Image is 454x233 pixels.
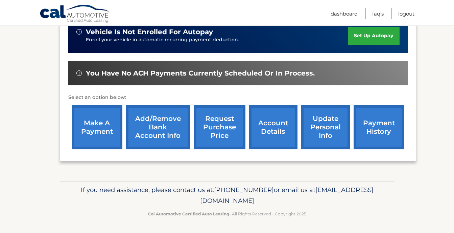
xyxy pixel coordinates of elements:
p: - All Rights Reserved - Copyright 2025 [64,210,390,217]
a: payment history [354,105,404,149]
a: FAQ's [372,8,384,19]
a: account details [249,105,297,149]
a: set up autopay [348,27,399,45]
a: Add/Remove bank account info [126,105,190,149]
span: You have no ACH payments currently scheduled or in process. [86,69,315,78]
img: alert-white.svg [76,29,82,35]
img: alert-white.svg [76,70,82,76]
a: Dashboard [331,8,358,19]
p: Enroll your vehicle in automatic recurring payment deduction. [86,36,348,44]
span: vehicle is not enrolled for autopay [86,28,213,36]
span: [EMAIL_ADDRESS][DOMAIN_NAME] [200,186,374,205]
a: make a payment [72,105,122,149]
a: Cal Automotive [40,4,111,24]
a: Logout [398,8,414,19]
span: [PHONE_NUMBER] [214,186,274,194]
a: request purchase price [194,105,245,149]
p: Select an option below: [68,93,408,102]
strong: Cal Automotive Certified Auto Leasing [148,211,229,216]
a: update personal info [301,105,350,149]
p: If you need assistance, please contact us at: or email us at [64,185,390,206]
